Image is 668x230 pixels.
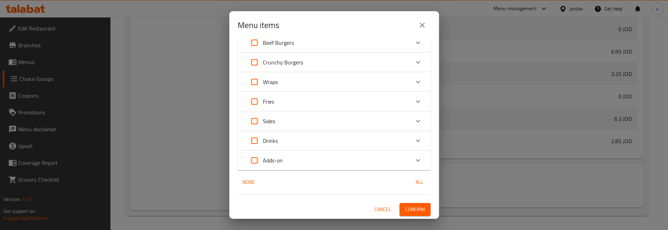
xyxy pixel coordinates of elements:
p: Drinks [263,137,278,145]
p: Sides [263,117,275,125]
button: None [238,176,260,189]
span: None [240,178,257,187]
div: Expand [238,72,431,92]
button: Cancel [372,203,394,216]
div: Expand [238,151,431,170]
div: Expand [238,131,431,151]
div: Expand [238,92,431,111]
div: Expand [238,33,431,53]
div: Expand [238,111,431,131]
button: close [414,17,431,34]
p: Fries [263,97,274,106]
span: Cancel [374,205,391,214]
span: Confirm [405,205,425,214]
div: Expand [238,53,431,72]
span: All [411,178,428,187]
p: Beef Burgers [263,39,294,47]
h2: Menu items [238,20,279,31]
p: Crunchy Burgers [263,58,303,67]
p: Adds-on [263,156,283,165]
button: All [408,176,431,189]
p: Wraps [263,78,278,86]
button: Confirm [400,203,431,216]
